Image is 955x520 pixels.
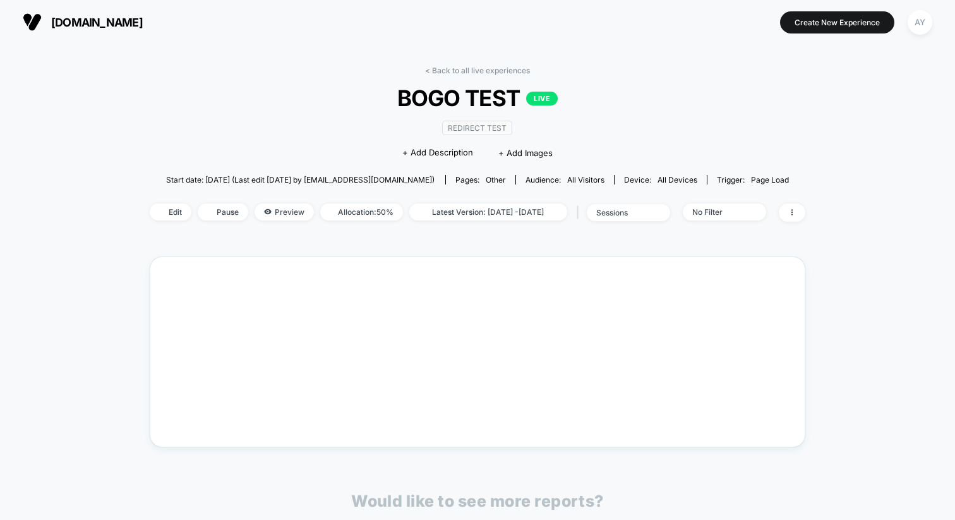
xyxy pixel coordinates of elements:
span: Redirect Test [442,121,512,135]
span: Device: [614,175,707,184]
p: LIVE [526,92,558,106]
div: Pages: [455,175,506,184]
img: Visually logo [23,13,42,32]
span: | [574,203,587,222]
span: Preview [255,203,314,221]
div: Trigger: [717,175,789,184]
span: Pause [198,203,248,221]
span: Edit [150,203,191,221]
span: Latest Version: [DATE] - [DATE] [409,203,567,221]
div: No Filter [692,207,743,217]
span: other [486,175,506,184]
button: AY [904,9,936,35]
div: AY [908,10,932,35]
span: Page Load [751,175,789,184]
span: all devices [658,175,697,184]
button: Create New Experience [780,11,894,33]
span: + Add Description [402,147,473,159]
span: Start date: [DATE] (Last edit [DATE] by [EMAIL_ADDRESS][DOMAIN_NAME]) [166,175,435,184]
span: All Visitors [567,175,604,184]
div: Audience: [526,175,604,184]
span: [DOMAIN_NAME] [51,16,143,29]
span: Allocation: 50% [320,203,403,221]
p: Would like to see more reports? [351,492,604,511]
div: sessions [596,208,647,217]
button: [DOMAIN_NAME] [19,12,147,32]
span: + Add Images [498,148,553,158]
a: < Back to all live experiences [425,66,530,75]
span: BOGO TEST [183,85,772,111]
